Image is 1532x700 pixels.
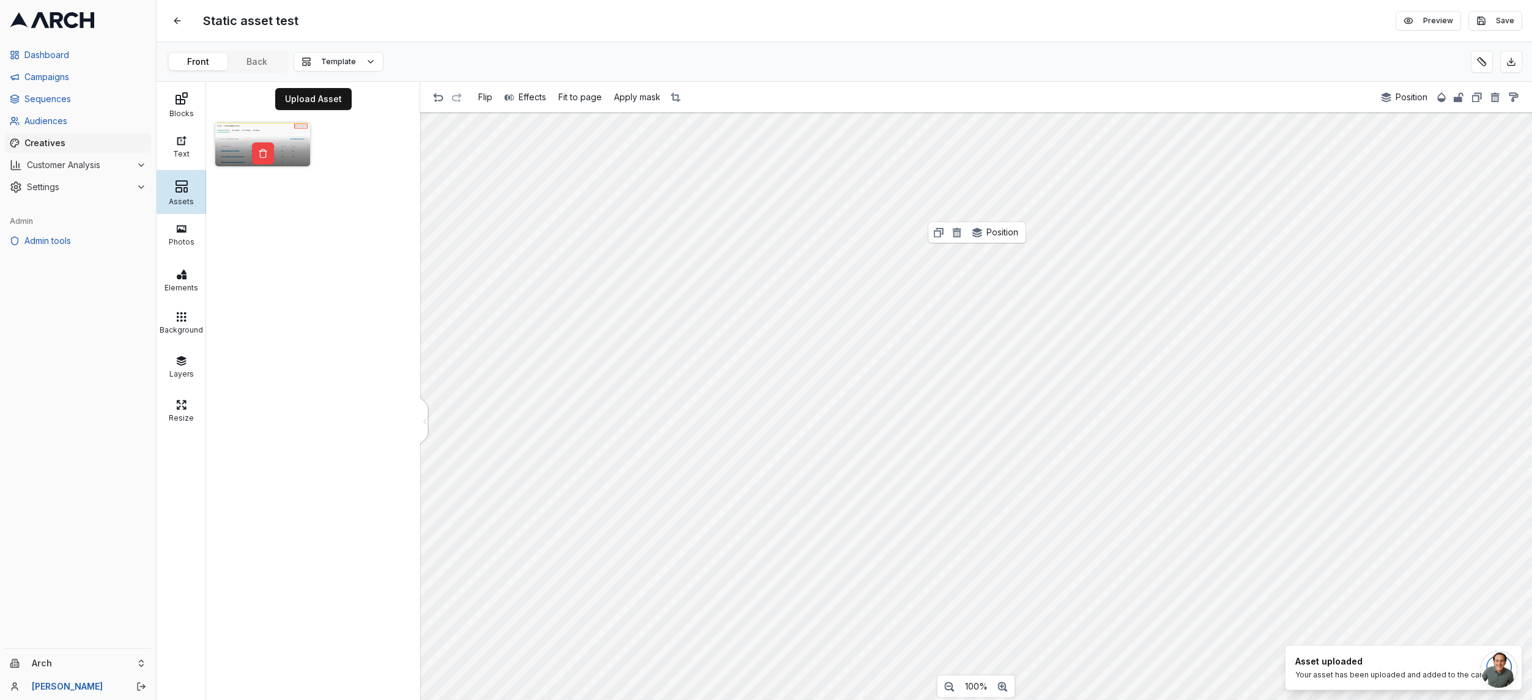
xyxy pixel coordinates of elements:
span: Arch [32,658,131,669]
a: Campaigns [5,67,151,87]
span: Position [1396,92,1427,103]
button: Settings [5,177,151,197]
button: Back [228,53,286,70]
button: Save [1468,11,1522,31]
span: Flip [478,92,492,103]
button: Position [966,223,1024,241]
div: Blocks [160,106,203,118]
button: 100% [959,677,994,696]
button: Apply mask [608,88,667,106]
span: Static asset test [198,10,303,32]
a: Sequences [5,89,151,109]
div: < [423,414,426,427]
span: Position [986,227,1018,238]
div: Asset uploaded [1295,655,1498,668]
a: Dashboard [5,45,151,65]
span: Customer Analysis [27,159,131,171]
a: Admin tools [5,231,151,251]
button: Fit to page [552,88,608,106]
span: Campaigns [24,71,146,83]
div: Assets [160,194,203,206]
span: Settings [27,181,131,193]
span: Admin tools [24,235,146,247]
span: Effects [519,92,546,103]
div: Photos [160,234,203,246]
button: Preview [1396,11,1461,31]
button: Position [1375,88,1434,106]
span: Apply mask [614,92,661,103]
button: Effects [498,88,552,106]
a: [PERSON_NAME] [32,680,123,693]
img: 1758747971423-Screenshot%202025-09-11%20at%205.09.40%E2%80%AFPM-c9fDH4hVHfHSA9pTC7Nm9GjTagJqas.png [215,123,310,166]
div: Your asset has been uploaded and added to the canvas. [1295,670,1498,680]
button: Log out [133,678,150,695]
div: Background [160,322,203,334]
span: Creatives [24,137,146,149]
span: Sequences [24,93,146,105]
div: Resize [160,410,203,422]
div: Text [160,146,203,158]
button: Front [169,53,228,70]
button: Upload Asset [275,88,352,110]
span: 100% [965,681,988,692]
button: Arch [5,654,151,673]
div: Admin [5,212,151,231]
button: Customer Analysis [5,155,151,175]
div: Layers [160,366,203,378]
span: Dashboard [24,49,146,61]
div: Elements [160,280,203,292]
div: Open chat [1481,651,1517,688]
span: Template [321,57,356,67]
a: Audiences [5,111,151,131]
span: Audiences [24,115,146,127]
button: Template [294,52,383,72]
span: Fit to page [558,92,602,103]
button: Flip [472,88,498,106]
a: Creatives [5,133,151,153]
